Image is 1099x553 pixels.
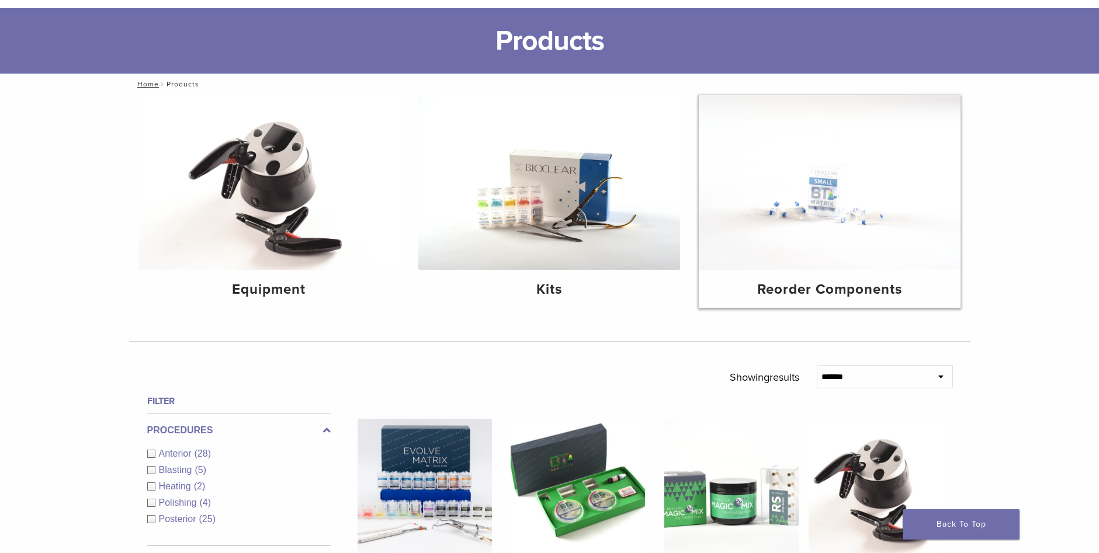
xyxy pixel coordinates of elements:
[418,95,680,308] a: Kits
[159,514,199,524] span: Posterior
[708,279,951,300] h4: Reorder Components
[159,448,195,458] span: Anterior
[699,95,961,308] a: Reorder Components
[147,394,331,408] h4: Filter
[199,498,211,507] span: (4)
[664,419,799,553] img: Rockstar (RS) Polishing Kit
[358,419,492,553] img: Evolve All-in-One Kit
[511,419,645,553] img: Black Triangle (BT) Kit
[138,95,400,270] img: Equipment
[194,481,206,491] span: (2)
[195,465,206,475] span: (5)
[159,498,200,507] span: Polishing
[138,95,400,308] a: Equipment
[159,465,195,475] span: Blasting
[159,481,194,491] span: Heating
[418,95,680,270] img: Kits
[699,95,961,270] img: Reorder Components
[809,419,943,553] img: HeatSync Kit
[903,509,1020,540] a: Back To Top
[159,81,167,87] span: /
[147,423,331,437] label: Procedures
[195,448,211,458] span: (28)
[730,365,799,389] p: Showing results
[129,74,970,95] nav: Products
[134,80,159,88] a: Home
[148,279,391,300] h4: Equipment
[199,514,216,524] span: (25)
[428,279,671,300] h4: Kits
